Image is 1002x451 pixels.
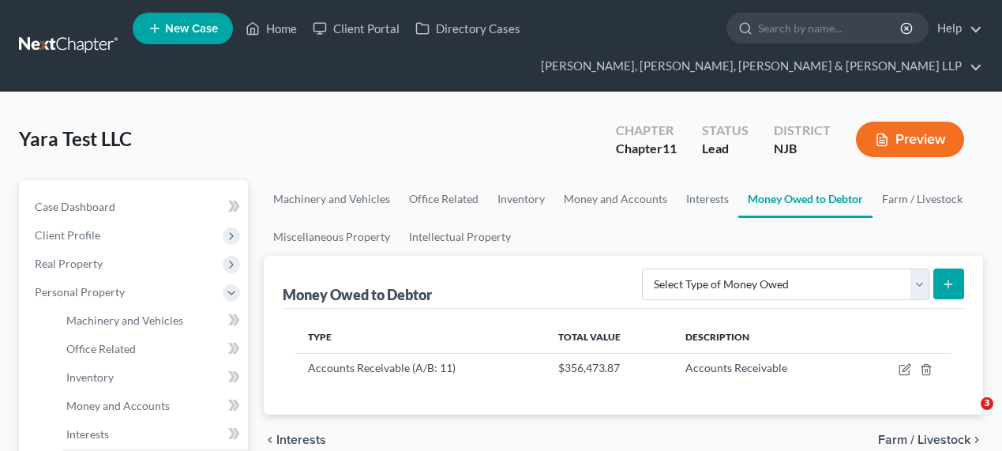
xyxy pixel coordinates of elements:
[54,335,248,363] a: Office Related
[66,427,109,441] span: Interests
[19,127,132,150] span: Yara Test LLC
[616,122,677,140] div: Chapter
[533,52,982,81] a: [PERSON_NAME], [PERSON_NAME], [PERSON_NAME] & [PERSON_NAME] LLP
[264,180,400,218] a: Machinery and Vehicles
[929,14,982,43] a: Help
[165,23,218,35] span: New Case
[662,141,677,156] span: 11
[35,228,100,242] span: Client Profile
[264,434,326,446] button: chevron_left Interests
[616,140,677,158] div: Chapter
[66,314,183,327] span: Machinery and Vehicles
[54,420,248,449] a: Interests
[283,285,435,304] div: Money Owed to Debtor
[35,200,115,213] span: Case Dashboard
[276,434,326,446] span: Interests
[308,331,332,343] span: Type
[873,180,972,218] a: Farm / Livestock
[702,122,749,140] div: Status
[558,331,621,343] span: Total Value
[400,218,520,256] a: Intellectual Property
[22,193,248,221] a: Case Dashboard
[774,122,831,140] div: District
[970,434,983,446] i: chevron_right
[35,257,103,270] span: Real Property
[981,397,993,410] span: 3
[35,285,125,299] span: Personal Property
[66,342,136,355] span: Office Related
[305,14,407,43] a: Client Portal
[400,180,488,218] a: Office Related
[758,13,903,43] input: Search by name...
[685,361,787,374] span: Accounts Receivable
[685,331,749,343] span: Description
[238,14,305,43] a: Home
[54,306,248,335] a: Machinery and Vehicles
[878,434,970,446] span: Farm / Livestock
[558,361,620,374] span: $356,473.87
[66,399,170,412] span: Money and Accounts
[774,140,831,158] div: NJB
[878,434,983,446] button: Farm / Livestock chevron_right
[54,392,248,420] a: Money and Accounts
[308,361,456,374] span: Accounts Receivable (A/B: 11)
[488,180,554,218] a: Inventory
[54,363,248,392] a: Inventory
[856,122,964,157] button: Preview
[738,180,873,218] a: Money Owed to Debtor
[948,397,986,435] iframe: Intercom live chat
[702,140,749,158] div: Lead
[407,14,528,43] a: Directory Cases
[554,180,677,218] a: Money and Accounts
[264,434,276,446] i: chevron_left
[264,218,400,256] a: Miscellaneous Property
[677,180,738,218] a: Interests
[66,370,114,384] span: Inventory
